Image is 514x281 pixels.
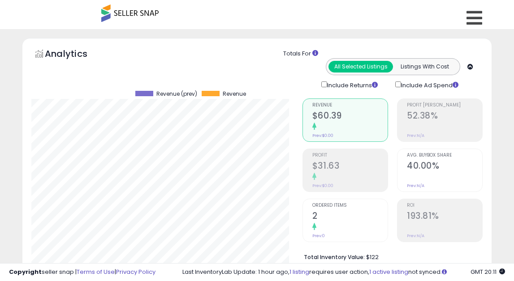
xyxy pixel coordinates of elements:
[407,103,482,108] span: Profit [PERSON_NAME]
[312,111,388,123] h2: $60.39
[369,268,408,276] a: 1 active listing
[312,203,388,208] span: Ordered Items
[407,211,482,223] h2: 193.81%
[393,61,457,72] button: Listings With Cost
[182,268,505,277] div: Last InventoryLab Update: 1 hour ago, requires user action, not synced.
[407,161,482,173] h2: 40.00%
[407,183,424,188] small: Prev: N/A
[312,233,325,238] small: Prev: 0
[389,80,473,90] div: Include Ad Spend
[312,133,333,138] small: Prev: $0.00
[407,233,424,238] small: Prev: N/A
[328,61,393,72] button: All Selected Listings
[283,50,485,58] div: Totals For
[156,91,197,97] span: Revenue (prev)
[116,268,155,276] a: Privacy Policy
[312,183,333,188] small: Prev: $0.00
[407,133,424,138] small: Prev: N/A
[304,253,365,261] b: Total Inventory Value:
[304,251,476,262] li: $122
[289,268,309,276] a: 1 listing
[9,268,155,277] div: seller snap | |
[223,91,246,97] span: Revenue
[312,103,388,108] span: Revenue
[312,211,388,223] h2: 2
[315,80,389,90] div: Include Returns
[312,161,388,173] h2: $31.63
[471,268,505,276] span: 2025-09-13 20:11 GMT
[407,111,482,123] h2: 52.38%
[312,153,388,158] span: Profit
[407,203,482,208] span: ROI
[77,268,115,276] a: Terms of Use
[9,268,42,276] strong: Copyright
[45,47,105,62] h5: Analytics
[407,153,482,158] span: Avg. Buybox Share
